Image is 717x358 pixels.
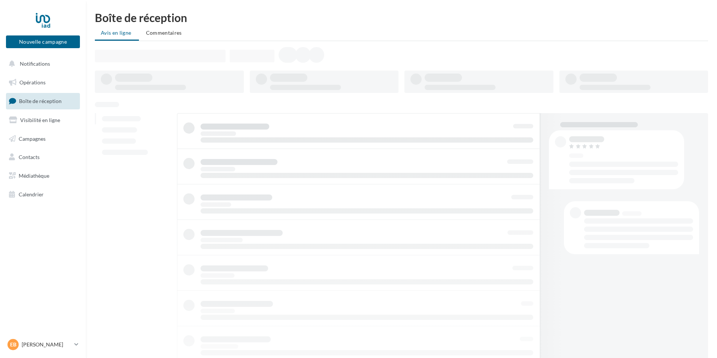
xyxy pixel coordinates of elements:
a: Campagnes [4,131,81,147]
button: Nouvelle campagne [6,35,80,48]
span: Opérations [19,79,46,85]
a: Calendrier [4,187,81,202]
a: Visibilité en ligne [4,112,81,128]
div: Boîte de réception [95,12,708,23]
span: Calendrier [19,191,44,197]
button: Notifications [4,56,78,72]
a: Boîte de réception [4,93,81,109]
span: Contacts [19,154,40,160]
span: Médiathèque [19,172,49,179]
span: Notifications [20,60,50,67]
a: Opérations [4,75,81,90]
p: [PERSON_NAME] [22,341,71,348]
span: Boîte de réception [19,98,62,104]
span: EB [10,341,16,348]
a: Médiathèque [4,168,81,184]
span: Visibilité en ligne [20,117,60,123]
a: Contacts [4,149,81,165]
a: EB [PERSON_NAME] [6,337,80,352]
span: Campagnes [19,135,46,141]
span: Commentaires [146,29,182,36]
